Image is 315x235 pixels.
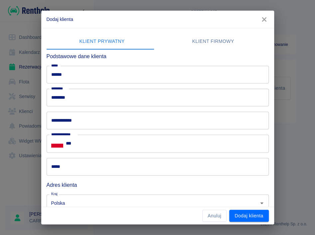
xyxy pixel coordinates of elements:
button: Klient prywatny [47,34,158,50]
h6: Podstawowe dane klienta [47,52,269,60]
h6: Adres klienta [47,181,269,189]
h2: Dodaj klienta [41,11,274,28]
button: Select country [51,139,63,149]
label: Kraj [51,191,58,196]
div: lab API tabs example [47,34,269,50]
button: Dodaj klienta [229,210,268,222]
button: Klient firmowy [158,34,269,50]
button: Anuluj [202,210,227,222]
button: Otwórz [257,198,266,208]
